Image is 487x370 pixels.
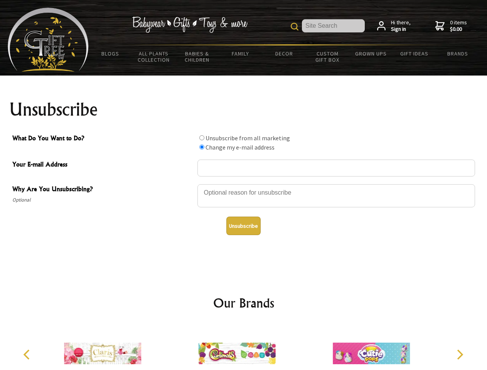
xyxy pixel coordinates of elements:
[391,19,411,33] span: Hi there,
[377,19,411,33] a: Hi there,Sign in
[199,135,204,140] input: What Do You Want to Do?
[199,145,204,150] input: What Do You Want to Do?
[12,184,194,195] span: Why Are You Unsubscribing?
[206,134,290,142] label: Unsubscribe from all marketing
[219,45,263,62] a: Family
[451,346,468,363] button: Next
[435,19,467,33] a: 0 items$0.00
[226,217,261,235] button: Unsubscribe
[132,45,176,68] a: All Plants Collection
[391,26,411,33] strong: Sign in
[12,133,194,145] span: What Do You Want to Do?
[206,143,275,151] label: Change my e-mail address
[132,17,248,33] img: Babywear - Gifts - Toys & more
[19,346,36,363] button: Previous
[291,23,298,30] img: product search
[450,19,467,33] span: 0 items
[89,45,132,62] a: BLOGS
[393,45,436,62] a: Gift Ideas
[8,8,89,72] img: Babyware - Gifts - Toys and more...
[450,26,467,33] strong: $0.00
[197,184,475,207] textarea: Why Are You Unsubscribing?
[175,45,219,68] a: Babies & Children
[349,45,393,62] a: Grown Ups
[12,160,194,171] span: Your E-mail Address
[436,45,480,62] a: Brands
[12,195,194,205] span: Optional
[306,45,349,68] a: Custom Gift Box
[9,100,478,119] h1: Unsubscribe
[15,294,472,312] h2: Our Brands
[197,160,475,177] input: Your E-mail Address
[302,19,365,32] input: Site Search
[262,45,306,62] a: Decor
